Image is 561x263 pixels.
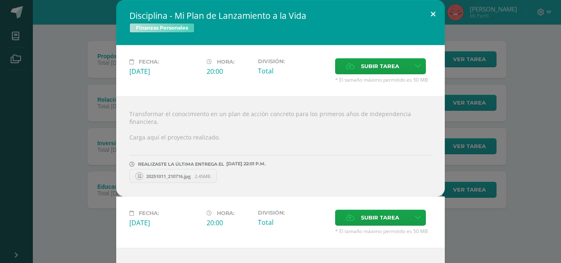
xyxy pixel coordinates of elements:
span: * El tamaño máximo permitido es 50 MB [335,76,432,83]
span: Finanzas Personales [129,23,195,33]
div: Transformar el conocimiento en un plan de acción concreto para los primeros años de independencia... [116,96,445,197]
a: 20251011_210716.jpg [129,169,217,183]
div: 20:00 [207,218,251,227]
span: 2.45MB [195,173,210,179]
label: División: [258,210,329,216]
div: Total [258,218,329,227]
span: Subir tarea [361,59,399,74]
div: Total [258,66,329,75]
span: * El tamaño máximo permitido es 50 MB [335,228,432,235]
span: Hora: [217,59,235,65]
label: División: [258,58,329,64]
span: 20251011_210716.jpg [142,173,195,179]
div: 20:00 [207,67,251,76]
span: Fecha: [139,210,159,216]
h2: Disciplina - Mi Plan de Lanzamiento a la Vida [129,10,432,21]
span: Subir tarea [361,210,399,225]
div: [DATE] [129,67,200,76]
span: REALIZASTE LA ÚLTIMA ENTREGA EL [138,161,224,167]
span: Hora: [217,210,235,216]
span: Fecha: [139,59,159,65]
div: [DATE] [129,218,200,227]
